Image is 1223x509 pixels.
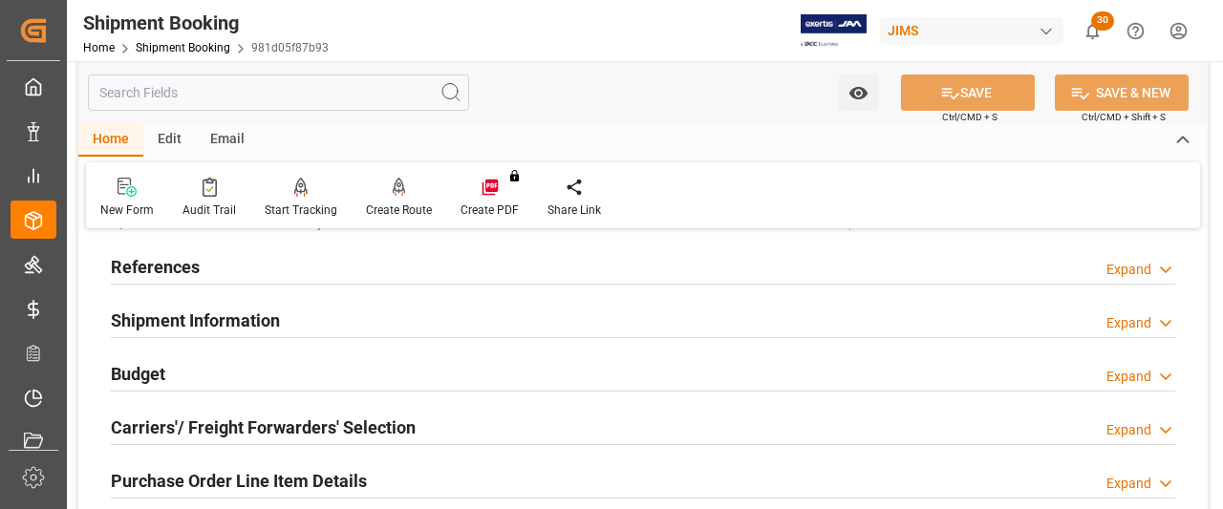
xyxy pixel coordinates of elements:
div: Expand [1106,474,1151,494]
div: Expand [1106,260,1151,280]
div: Create Route [366,201,432,219]
img: Exertis%20JAM%20-%20Email%20Logo.jpg_1722504956.jpg [801,14,867,48]
span: Quote [115,218,145,231]
div: New Form [100,201,154,219]
button: SAVE [901,74,1035,111]
a: Home [83,41,115,54]
button: SAVE & NEW [1055,74,1189,111]
h2: Carriers'/ Freight Forwarders' Selection [111,414,416,440]
span: Completed [824,218,880,231]
h2: References [111,254,200,280]
div: Share Link [547,201,601,219]
span: 30 [1091,11,1114,31]
h2: Budget [111,361,165,387]
a: Shipment Booking [136,41,230,54]
button: open menu [839,74,878,111]
div: Edit [143,124,196,157]
div: Expand [1106,367,1151,387]
button: Help Center [1114,10,1157,53]
input: Search Fields [88,74,469,111]
span: Ready [291,218,323,231]
div: Email [196,124,259,157]
div: Expand [1106,420,1151,440]
div: Shipment Booking [83,9,329,37]
div: Audit Trail [182,201,236,219]
span: Ctrl/CMD + Shift + S [1082,110,1166,124]
div: Home [78,124,143,157]
button: JIMS [880,12,1071,49]
h2: Purchase Order Line Item Details [111,468,367,494]
div: Start Tracking [265,201,337,219]
h2: Shipment Information [111,308,280,333]
span: Ctrl/CMD + S [942,110,998,124]
button: show 30 new notifications [1071,10,1114,53]
div: Expand [1106,313,1151,333]
div: JIMS [880,17,1063,45]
